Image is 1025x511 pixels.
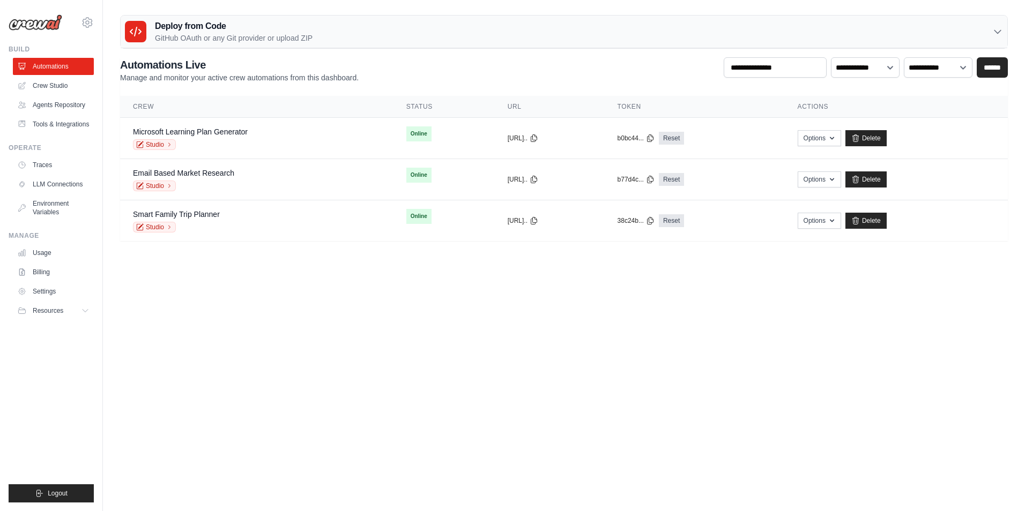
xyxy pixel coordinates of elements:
[406,168,432,183] span: Online
[133,139,176,150] a: Studio
[155,20,313,33] h3: Deploy from Code
[798,171,841,187] button: Options
[13,156,94,174] a: Traces
[13,96,94,114] a: Agents Repository
[659,132,684,145] a: Reset
[120,96,393,118] th: Crew
[845,171,887,187] a: Delete
[659,173,684,186] a: Reset
[133,222,176,232] a: Studio
[13,302,94,319] button: Resources
[13,176,94,193] a: LLM Connections
[495,96,605,118] th: URL
[9,45,94,54] div: Build
[785,96,1008,118] th: Actions
[845,213,887,229] a: Delete
[618,175,655,184] button: b77d4c...
[798,130,841,146] button: Options
[133,169,234,177] a: Email Based Market Research
[393,96,495,118] th: Status
[133,127,248,136] a: Microsoft Learning Plan Generator
[33,306,63,315] span: Resources
[13,116,94,133] a: Tools & Integrations
[9,14,62,31] img: Logo
[120,57,359,72] h2: Automations Live
[48,489,68,498] span: Logout
[406,126,432,141] span: Online
[605,96,785,118] th: Token
[618,216,655,225] button: 38c24b...
[133,181,176,191] a: Studio
[798,213,841,229] button: Options
[406,209,432,224] span: Online
[13,195,94,221] a: Environment Variables
[9,484,94,502] button: Logout
[155,33,313,43] p: GitHub OAuth or any Git provider or upload ZIP
[133,210,220,219] a: Smart Family Trip Planner
[120,72,359,83] p: Manage and monitor your active crew automations from this dashboard.
[9,144,94,152] div: Operate
[659,214,684,227] a: Reset
[13,264,94,281] a: Billing
[9,231,94,240] div: Manage
[618,134,655,142] button: b0bc44...
[845,130,887,146] a: Delete
[13,244,94,261] a: Usage
[13,58,94,75] a: Automations
[13,77,94,94] a: Crew Studio
[13,283,94,300] a: Settings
